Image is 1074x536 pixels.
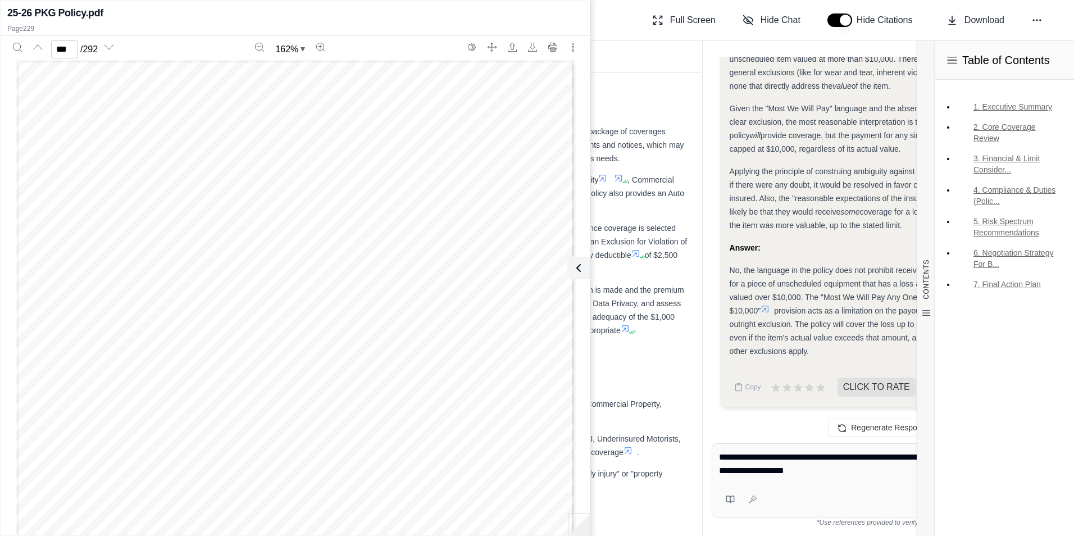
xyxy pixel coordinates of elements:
button: Search [8,38,26,56]
span: Hide Citations [857,13,920,27]
button: Next page [100,38,118,56]
span: . [637,448,639,457]
p: Page 229 [7,24,583,33]
button: Print [544,38,562,56]
button: Download [524,38,541,56]
a: 3. Financial & Limit Consider... [955,149,1065,179]
input: Enter a page number [51,40,78,58]
button: Switch to the dark theme [463,38,481,56]
button: Copy [730,376,766,398]
a: 2. Core Coverage Review [955,118,1065,147]
button: Download [942,9,1009,31]
span: provision acts as a limitation on the payout, not an outright exclusion. The policy will cover th... [730,306,957,356]
a: 7. Final Action Plan [955,275,1065,293]
span: of the item. [852,81,890,90]
span: coverage for a loss, even if the item was more valuable, up to the stated limit. [730,207,954,230]
a: 6. Negotiation Strategy For B... [955,244,1065,273]
button: Hide Chat [738,9,805,31]
button: Full screen [483,38,501,56]
em: will [749,131,760,140]
span: Full Screen [670,13,716,27]
h2: 25-26 PKG Policy.pdf [7,5,103,21]
a: 5. Risk Spectrum Recommendations [955,212,1065,242]
span: Download [964,13,1004,27]
button: Full Screen [648,9,720,31]
button: Zoom document [271,40,310,58]
button: More actions [564,38,582,56]
span: Applying the principle of construing ambiguity against the insurer, if there were any doubt, it w... [730,167,956,216]
span: Hide Chat [761,13,800,27]
button: Open file [503,38,521,56]
button: Zoom out [251,38,268,56]
span: / 292 [80,43,98,56]
div: *Use references provided to verify information. [712,518,1061,527]
span: Table of Contents [962,52,1050,68]
span: provide coverage, but the payment for any single item is capped at $10,000, regardless of its act... [730,131,955,153]
em: some [840,207,859,216]
button: Zoom in [312,38,330,56]
span: , I don't see any specific exclusions that would completely bar coverage for an unscheduled item ... [730,28,957,90]
span: . [634,326,636,335]
a: 4. Compliance & Duties (Polic... [955,181,1065,210]
span: Copy [745,383,761,392]
span: Given the "Most We Will Pay" language and the absence of a clear exclusion, the most reasonable i... [730,104,943,140]
a: 1. Executive Summary [955,98,1065,116]
button: Previous page [29,38,47,56]
span: Regenerate Response [851,423,930,432]
span: . The policy uses Covered Auto Symbols to define which autos are covered under each coverage [286,448,624,457]
span: CONTENTS [922,260,931,299]
button: Regenerate Response [828,419,944,437]
span: 162 % [275,43,298,56]
span: No, the language in the policy does not prohibit receiving $10,000 for a piece of unscheduled equ... [730,266,958,315]
span: CLICK TO RATE [838,378,916,397]
em: value [832,81,851,90]
strong: Answer: [730,243,761,252]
